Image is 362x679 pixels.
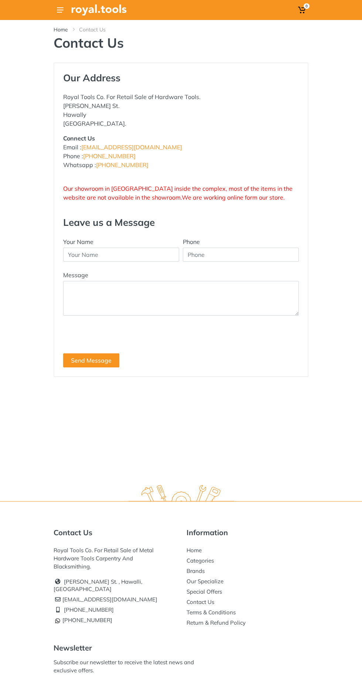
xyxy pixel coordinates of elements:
[63,248,179,262] input: Your Name
[128,485,234,505] img: royal.tools Logo
[63,135,95,142] strong: Connect Us
[63,237,93,246] label: Your Name
[54,594,175,605] li: [EMAIL_ADDRESS][DOMAIN_NAME]
[54,26,68,33] a: Home
[63,325,175,353] iframe: reCAPTCHA
[54,578,142,593] a: [PERSON_NAME] St. , Hawalli, [GEOGRAPHIC_DATA]
[54,546,175,571] div: Royal Tools Co. For Retail Sale of Metal Hardware Tools Carpentry And Blacksmithing.
[63,134,299,169] p: Email : Phone : Whatsapp :
[54,658,209,675] div: Subscribe our newsletter to receive the latest news and exclusive offers.
[63,353,119,367] button: Send Message
[63,271,88,279] label: Message
[81,143,182,151] a: [EMAIL_ADDRESS][DOMAIN_NAME]
[187,557,214,564] a: Categories
[54,35,308,51] h1: Contact Us
[71,4,127,16] img: Royal Tools Logo
[187,598,214,605] a: Contact Us
[79,26,117,33] li: Contact Us
[64,606,114,613] a: [PHONE_NUMBER]
[54,617,112,624] a: [PHONE_NUMBER]
[187,588,222,595] a: Special Offers
[96,161,148,169] a: [PHONE_NUMBER]
[296,3,308,17] a: 0
[187,547,202,554] a: Home
[54,26,308,33] nav: breadcrumb
[187,567,205,574] a: Brands
[83,152,136,160] a: [PHONE_NUMBER]
[187,609,236,616] a: Terms & Conditions
[63,217,299,228] h4: Leave us a Message
[63,185,293,201] span: Our showroom in [GEOGRAPHIC_DATA] inside the complex, most of the items in the website are not av...
[63,92,299,128] p: Royal Tools Co. For Retail Sale of Hardware Tools. [PERSON_NAME] St. Hawally [GEOGRAPHIC_DATA].
[54,528,175,537] h5: Contact Us
[183,237,200,246] label: Phone
[187,578,223,585] a: Our Specialize
[54,644,209,652] h5: Newsletter
[183,248,299,262] input: Phone
[63,72,299,84] h4: Our Address
[304,3,310,9] span: 0
[187,619,246,626] a: Return & Refund Policy
[187,528,308,537] h5: Information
